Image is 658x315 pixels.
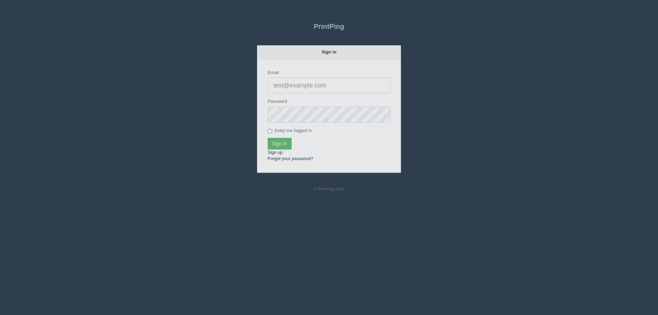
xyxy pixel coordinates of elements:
a: Forgot your password? [268,155,313,160]
label: Keep me logged in [268,127,312,134]
label: Password [268,98,287,104]
a: Sign up [268,149,283,154]
strong: Sign in [321,49,336,54]
input: test@example.com [268,77,390,93]
a: PrintPing [257,17,401,34]
input: Sign In [268,137,292,149]
input: Keep me logged in [268,128,272,133]
small: © PrintPing 2020 [314,186,344,191]
label: Email [268,69,279,75]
